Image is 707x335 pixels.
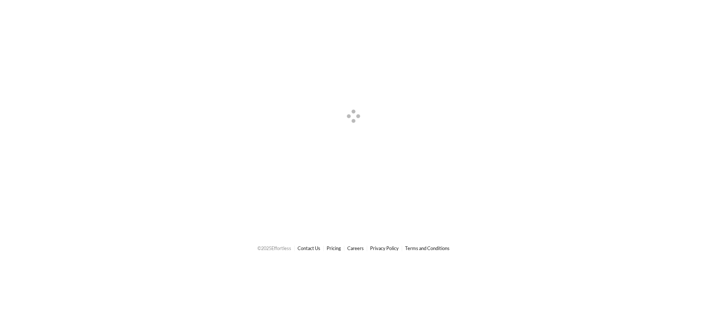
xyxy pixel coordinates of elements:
[327,245,341,251] a: Pricing
[257,245,291,251] span: © 2025 Effortless
[405,245,450,251] a: Terms and Conditions
[370,245,399,251] a: Privacy Policy
[298,245,320,251] a: Contact Us
[347,245,364,251] a: Careers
